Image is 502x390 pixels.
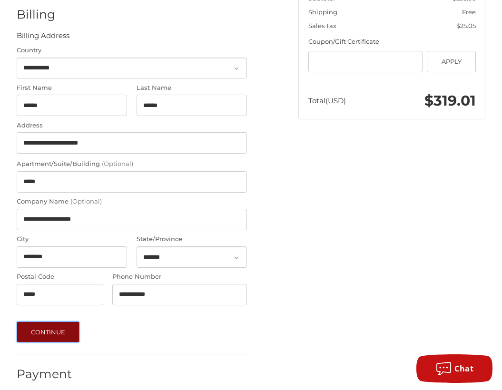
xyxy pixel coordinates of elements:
span: Free [462,8,476,16]
button: Continue [17,322,80,342]
span: $25.05 [456,22,476,29]
button: Chat [416,354,492,383]
h2: Billing [17,7,72,22]
label: First Name [17,83,128,93]
span: Chat [454,363,473,374]
label: Address [17,121,247,130]
small: (Optional) [70,197,102,205]
button: Apply [427,51,476,72]
label: Company Name [17,197,247,206]
input: Gift Certificate or Coupon Code [308,51,423,72]
span: Sales Tax [308,22,336,29]
h2: Payment [17,367,72,381]
label: Apartment/Suite/Building [17,159,247,169]
legend: Billing Address [17,30,69,46]
label: State/Province [137,234,247,244]
label: City [17,234,128,244]
label: Phone Number [112,272,247,282]
label: Postal Code [17,272,103,282]
span: Shipping [308,8,337,16]
span: $319.01 [424,92,476,109]
label: Last Name [137,83,247,93]
span: Total (USD) [308,96,346,105]
div: Coupon/Gift Certificate [308,37,476,47]
label: Country [17,46,247,55]
small: (Optional) [102,160,133,167]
